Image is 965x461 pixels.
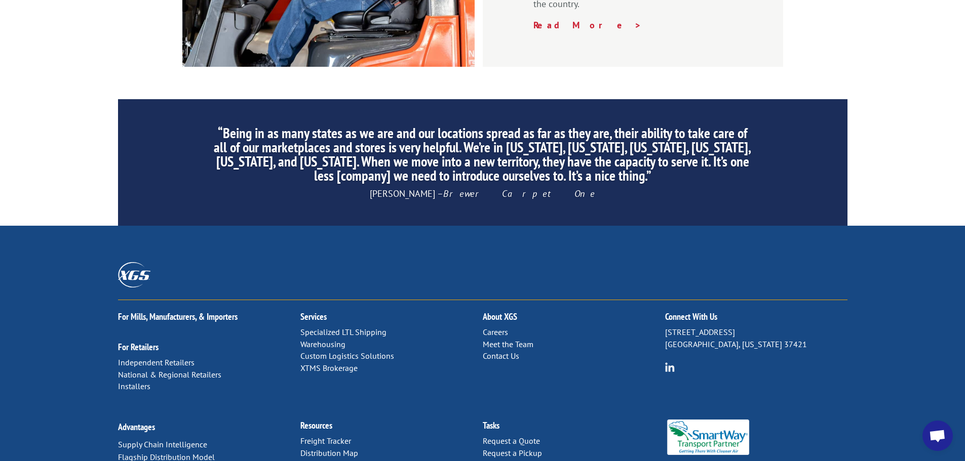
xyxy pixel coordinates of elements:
[483,327,508,337] a: Careers
[483,311,517,322] a: About XGS
[300,351,394,361] a: Custom Logistics Solutions
[533,19,642,31] a: Read More >
[483,351,519,361] a: Contact Us
[300,339,345,349] a: Warehousing
[665,420,752,455] img: Smartway_Logo
[483,421,665,435] h2: Tasks
[118,357,195,367] a: Independent Retailers
[300,327,387,337] a: Specialized LTL Shipping
[118,381,150,391] a: Installers
[300,420,332,431] a: Resources
[118,341,159,353] a: For Retailers
[665,362,675,372] img: group-6
[300,448,358,458] a: Distribution Map
[118,439,207,449] a: Supply Chain Intelligence
[118,421,155,433] a: Advantages
[665,326,847,351] p: [STREET_ADDRESS] [GEOGRAPHIC_DATA], [US_STATE] 37421
[443,188,595,199] em: Brewer Carpet One
[118,311,238,322] a: For Mills, Manufacturers, & Importers
[483,436,540,446] a: Request a Quote
[483,448,542,458] a: Request a Pickup
[922,421,953,451] div: Open chat
[300,436,351,446] a: Freight Tracker
[483,339,533,349] a: Meet the Team
[300,363,358,373] a: XTMS Brokerage
[300,311,327,322] a: Services
[118,369,221,380] a: National & Regional Retailers
[370,188,595,199] span: [PERSON_NAME] –
[118,262,150,287] img: XGS_Logos_ALL_2024_All_White
[665,312,847,326] h2: Connect With Us
[213,126,752,188] h2: “Being in as many states as we are and our locations spread as far as they are, their ability to ...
